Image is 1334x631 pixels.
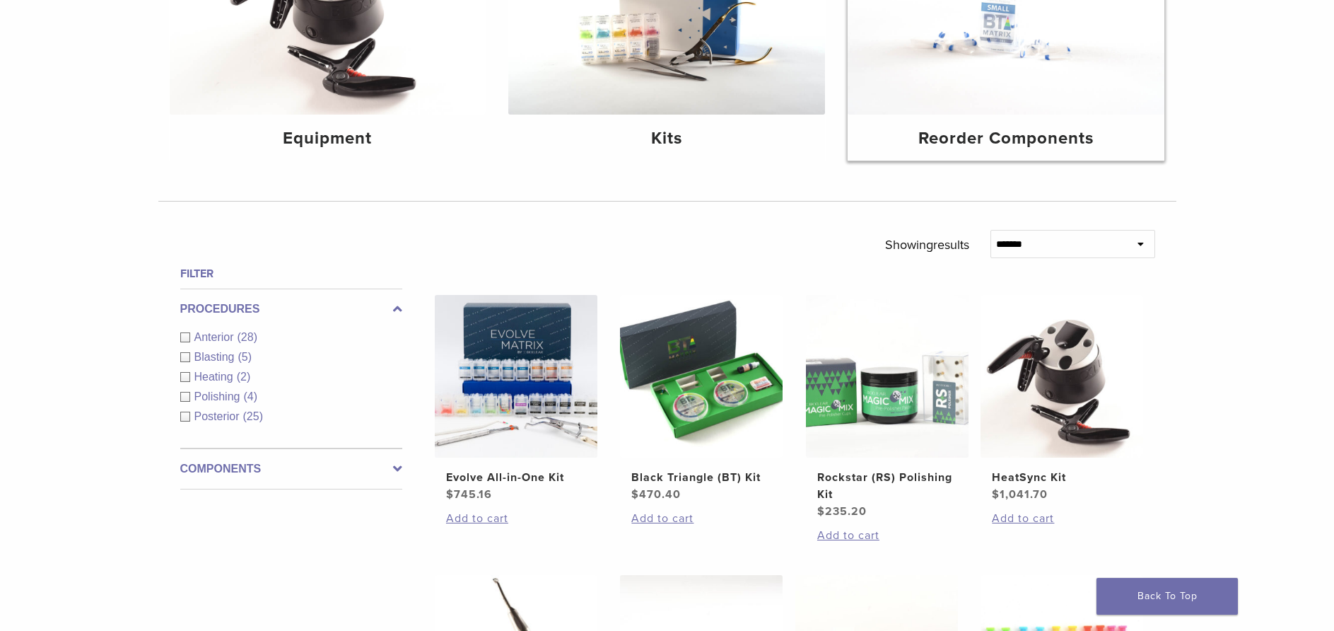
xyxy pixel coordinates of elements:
a: Add to cart: “Black Triangle (BT) Kit” [631,510,771,527]
bdi: 235.20 [817,504,867,519]
a: Back To Top [1096,578,1238,615]
span: $ [446,487,454,502]
label: Components [180,461,402,477]
bdi: 470.40 [631,487,681,502]
h4: Equipment [181,126,475,151]
span: $ [992,487,1000,502]
h4: Filter [180,265,402,282]
h4: Kits [520,126,814,151]
span: Posterior [194,410,243,422]
a: HeatSync KitHeatSync Kit $1,041.70 [980,295,1145,503]
p: Showing results [885,230,969,260]
a: Add to cart: “HeatSync Kit” [992,510,1132,527]
img: Black Triangle (BT) Kit [620,295,783,458]
bdi: 1,041.70 [992,487,1048,502]
span: (5) [238,351,252,363]
span: (2) [237,371,251,383]
img: HeatSync Kit [981,295,1143,458]
a: Add to cart: “Rockstar (RS) Polishing Kit” [817,527,957,544]
a: Black Triangle (BT) KitBlack Triangle (BT) Kit $470.40 [619,295,784,503]
span: $ [817,504,825,519]
label: Procedures [180,301,402,318]
h2: Evolve All-in-One Kit [446,469,586,486]
span: (25) [243,410,263,422]
span: Heating [194,371,237,383]
a: Evolve All-in-One KitEvolve All-in-One Kit $745.16 [434,295,599,503]
h2: HeatSync Kit [992,469,1132,486]
span: (28) [238,331,257,343]
span: Blasting [194,351,238,363]
img: Rockstar (RS) Polishing Kit [806,295,969,458]
a: Rockstar (RS) Polishing KitRockstar (RS) Polishing Kit $235.20 [805,295,970,520]
span: $ [631,487,639,502]
h4: Reorder Components [859,126,1153,151]
h2: Rockstar (RS) Polishing Kit [817,469,957,503]
span: Polishing [194,390,244,403]
span: (4) [243,390,257,403]
h2: Black Triangle (BT) Kit [631,469,771,486]
a: Add to cart: “Evolve All-in-One Kit” [446,510,586,527]
bdi: 745.16 [446,487,492,502]
img: Evolve All-in-One Kit [435,295,597,458]
span: Anterior [194,331,238,343]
